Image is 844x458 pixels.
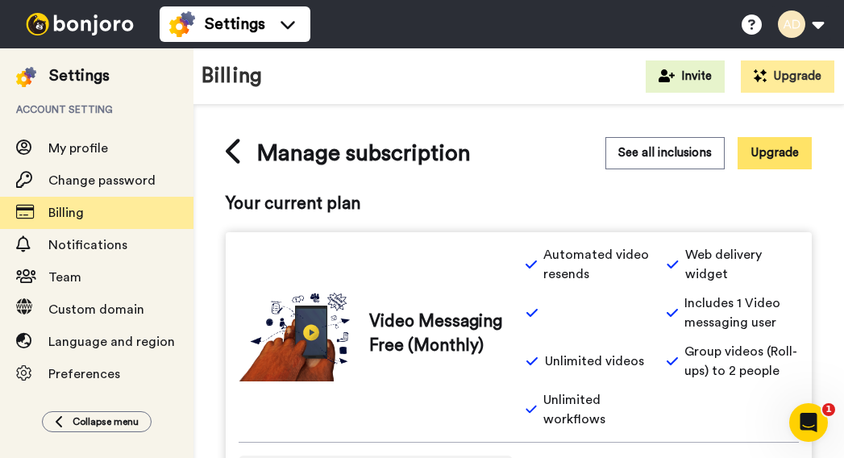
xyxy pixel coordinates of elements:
span: 1 [822,403,835,416]
span: Change password [48,174,156,187]
span: Unlimited workflows [543,390,657,429]
button: Invite [646,60,725,93]
span: Your current plan [226,192,812,216]
img: settings-colored.svg [169,11,195,37]
span: Automated video resends [543,245,658,284]
button: Collapse menu [42,411,152,432]
img: vm-free.png [239,293,350,381]
span: Billing [48,206,84,219]
span: Custom domain [48,303,144,316]
img: bj-logo-header-white.svg [19,13,140,35]
span: Video Messaging Free (Monthly) [369,310,513,358]
span: Team [48,271,81,284]
button: See all inclusions [605,137,725,169]
iframe: Intercom live chat [789,403,828,442]
span: Web delivery widget [685,245,799,284]
span: Manage subscription [256,137,471,169]
div: Settings [49,65,110,87]
img: settings-colored.svg [16,67,36,87]
span: Notifications [48,239,127,252]
span: Unlimited videos [545,352,644,371]
button: Upgrade [741,60,834,93]
span: Group videos (Roll-ups) to 2 people [684,342,799,381]
h1: Billing [202,65,262,88]
span: Preferences [48,368,120,381]
button: Upgrade [738,137,812,169]
span: Settings [205,13,265,35]
span: My profile [48,142,108,155]
span: Collapse menu [73,415,139,428]
span: Includes 1 Video messaging user [684,294,799,332]
span: Language and region [48,335,175,348]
